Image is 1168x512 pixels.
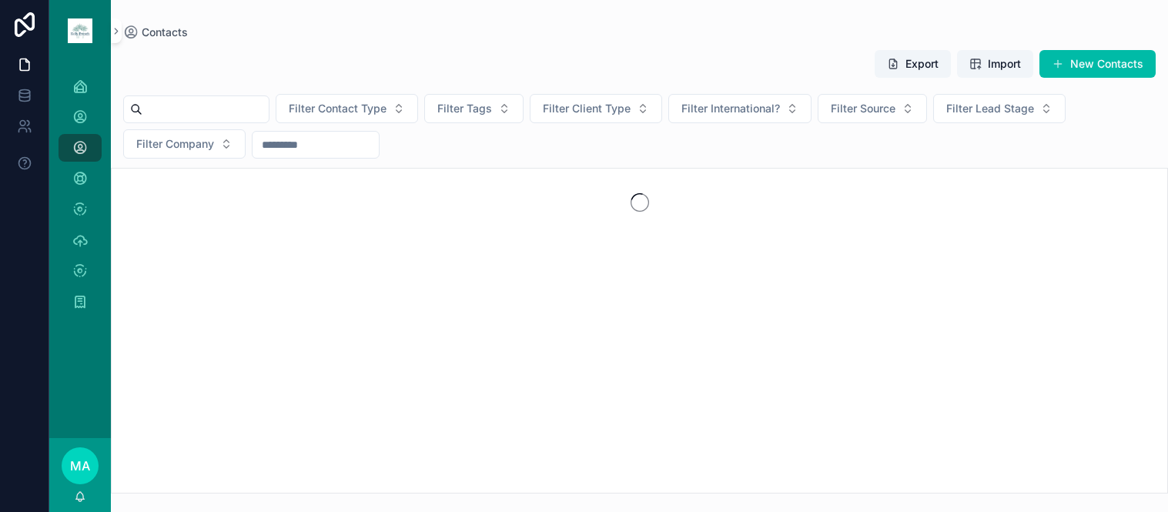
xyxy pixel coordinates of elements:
[875,50,951,78] button: Export
[289,101,387,116] span: Filter Contact Type
[142,25,188,40] span: Contacts
[988,56,1021,72] span: Import
[123,25,188,40] a: Contacts
[957,50,1033,78] button: Import
[49,62,111,336] div: scrollable content
[831,101,895,116] span: Filter Source
[543,101,631,116] span: Filter Client Type
[424,94,524,123] button: Select Button
[276,94,418,123] button: Select Button
[946,101,1034,116] span: Filter Lead Stage
[1039,50,1156,78] button: New Contacts
[818,94,927,123] button: Select Button
[123,129,246,159] button: Select Button
[530,94,662,123] button: Select Button
[668,94,812,123] button: Select Button
[136,136,214,152] span: Filter Company
[68,18,92,43] img: App logo
[681,101,780,116] span: Filter International?
[437,101,492,116] span: Filter Tags
[70,457,90,475] span: MA
[933,94,1066,123] button: Select Button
